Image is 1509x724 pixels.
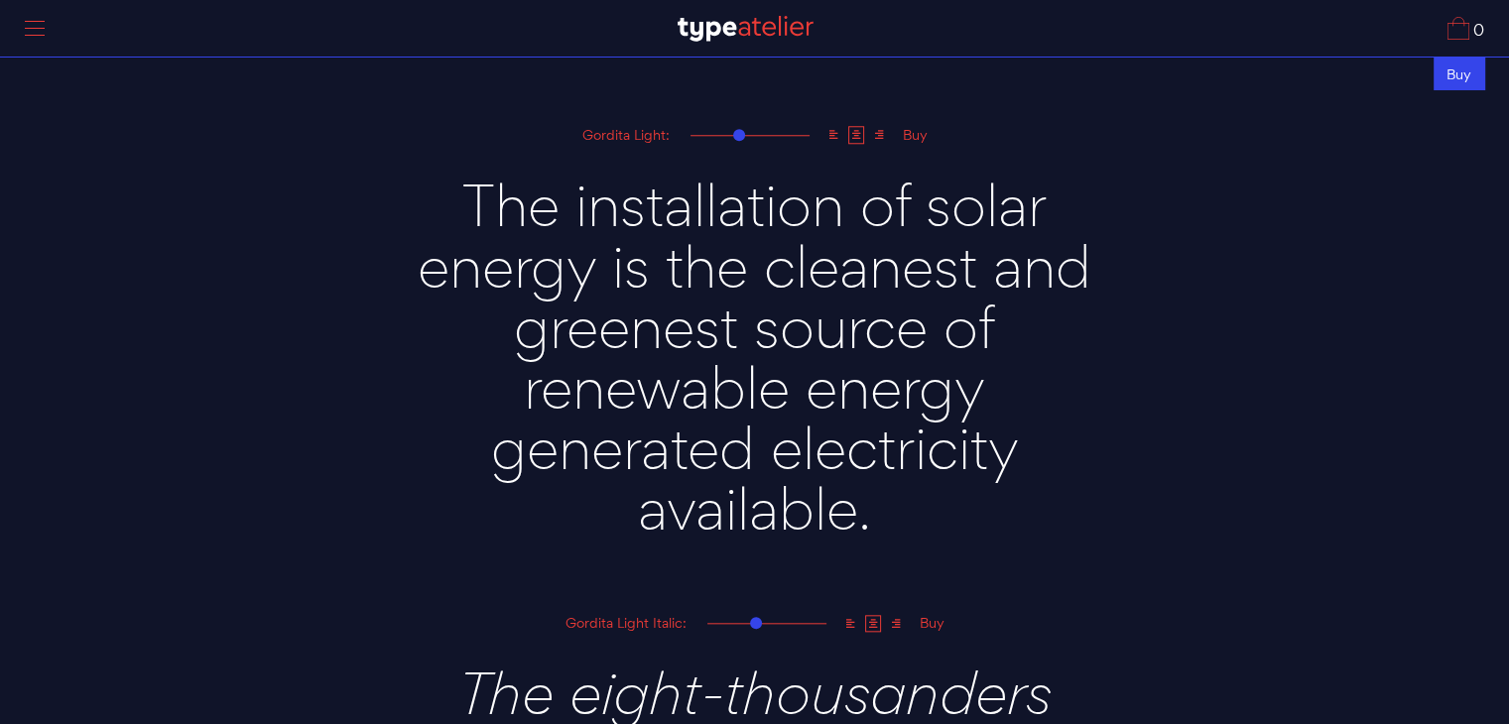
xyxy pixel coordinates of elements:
[912,616,952,631] div: Buy
[558,616,694,631] div: Gordita Light Italic:
[1447,17,1484,40] a: 0
[1469,23,1484,40] span: 0
[1434,57,1484,89] div: Buy
[574,128,678,143] div: Gordita Light:
[1447,17,1469,40] img: Cart_Icon.svg
[678,16,814,42] img: TA_Logo.svg
[895,128,936,143] div: Buy
[408,146,1102,550] textarea: The installation of solar energy is the cleanest and greenest source of renewable energy generate...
